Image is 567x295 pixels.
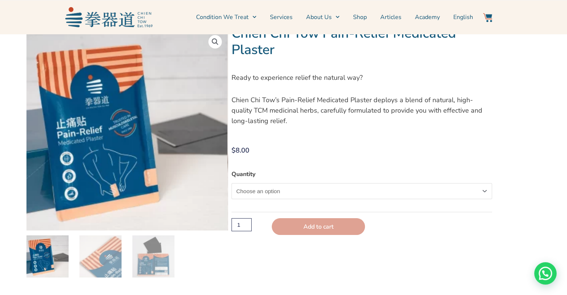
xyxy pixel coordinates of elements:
a: Academy [415,8,440,26]
nav: Menu [156,8,473,26]
a: English [453,8,473,26]
img: Chien Chi Tow Pain-Relief Medicated Plaster [26,235,69,277]
a: Services [270,8,293,26]
span: $ [231,146,236,155]
h1: Chien Chi Tow Pain-Relief Medicated Plaster [231,25,492,58]
a: Shop [353,8,367,26]
a: Articles [380,8,401,26]
a: About Us [306,8,340,26]
p: Chien Chi Tow’s Pain-Relief Medicated Plaster deploys a blend of natural, high-quality TCM medici... [231,95,492,126]
a: Condition We Treat [196,8,256,26]
p: Ready to experience relief the natural way? [231,72,492,83]
img: Chien Chi Tow Pain-Relief Medicated Plaster - Image 2 [227,29,429,230]
span: English [453,13,473,22]
img: Chien Chi Tow Pain-Relief Medicated Plaster - Image 2 [79,235,122,277]
a: View full-screen image gallery [208,35,222,48]
bdi: 8.00 [231,146,249,155]
label: Quantity [231,170,255,178]
img: Website Icon-03 [483,13,492,22]
img: Chien Chi Tow Pain-Relief Medicated Plaster - Image 3 [132,235,174,277]
input: Product quantity [231,218,252,231]
button: Add to cart [272,218,365,235]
